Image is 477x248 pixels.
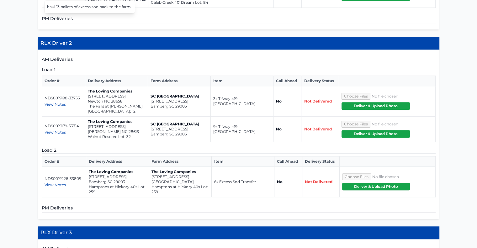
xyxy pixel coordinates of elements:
[45,182,66,187] span: View Notes
[151,127,208,132] p: [STREET_ADDRESS]
[304,99,331,103] span: Not Delivered
[151,122,208,127] p: SC [GEOGRAPHIC_DATA]
[86,156,149,167] th: Delivery Address
[151,99,208,104] p: [STREET_ADDRESS]
[45,130,66,135] span: View Notes
[88,124,145,129] p: [STREET_ADDRESS]
[149,156,212,167] th: Farm Address
[151,104,208,109] p: Bamberg SC 29003
[342,183,410,190] button: Deliver & Upload Photo
[301,76,339,86] th: Delivery Status
[342,130,410,138] button: Deliver & Upload Photo
[88,119,145,124] p: The Loving Companies
[42,76,85,86] th: Order #
[88,134,145,139] p: Walnut Reserve Lot: 32
[151,174,209,179] p: [STREET_ADDRESS]
[276,99,282,103] strong: No
[45,96,82,101] p: NDS0019198-33753
[89,174,146,179] p: [STREET_ADDRESS]
[89,169,146,174] p: The Loving Companies
[42,56,436,64] h5: AM Deliveries
[151,94,208,99] p: SC [GEOGRAPHIC_DATA]
[88,104,145,114] p: The Falls at [PERSON_NAME][GEOGRAPHIC_DATA]: 12
[151,184,209,194] p: Hamptons at Hickory 40s Lot: 259
[89,184,146,194] p: Hamptons at Hickory 40s Lot: 259
[273,76,301,86] th: Call Ahead
[151,169,209,174] p: The Loving Companies
[42,205,436,213] h5: PM Deliveries
[42,66,436,73] h5: Load 1
[45,102,66,107] span: View Notes
[277,179,283,184] strong: No
[38,37,439,50] h4: RLX Driver 2
[210,86,273,117] td: 3x Tifway 419 [GEOGRAPHIC_DATA]
[212,156,274,167] th: Item
[38,226,439,239] h4: RLX Driver 3
[42,156,86,167] th: Order #
[302,156,340,167] th: Delivery Status
[151,179,209,184] p: [GEOGRAPHIC_DATA]
[148,76,210,86] th: Farm Address
[88,129,145,134] p: [PERSON_NAME] NC 28613
[85,76,148,86] th: Delivery Address
[304,127,331,131] span: Not Delivered
[151,132,208,137] p: Bamberg SC 29003
[45,2,135,12] div: haul 13 pallets of excess sod back to the farm
[212,167,274,197] td: 6x Excess Sod Transfer
[42,15,436,23] h5: PM Deliveries
[210,117,273,142] td: 9x Tifway 419 [GEOGRAPHIC_DATA]
[88,99,145,104] p: Newton NC 28658
[274,156,302,167] th: Call Ahead
[88,94,145,99] p: [STREET_ADDRESS]
[342,102,410,110] button: Deliver & Upload Photo
[42,147,436,154] h5: Load 2
[45,176,84,181] p: NDS0019226-33809
[89,179,146,184] p: Bamberg SC 29003
[305,179,332,184] span: Not Delivered
[45,124,82,129] p: NDS0019179-33714
[88,89,145,94] p: The Loving Companies
[276,127,282,131] strong: No
[210,76,273,86] th: Item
